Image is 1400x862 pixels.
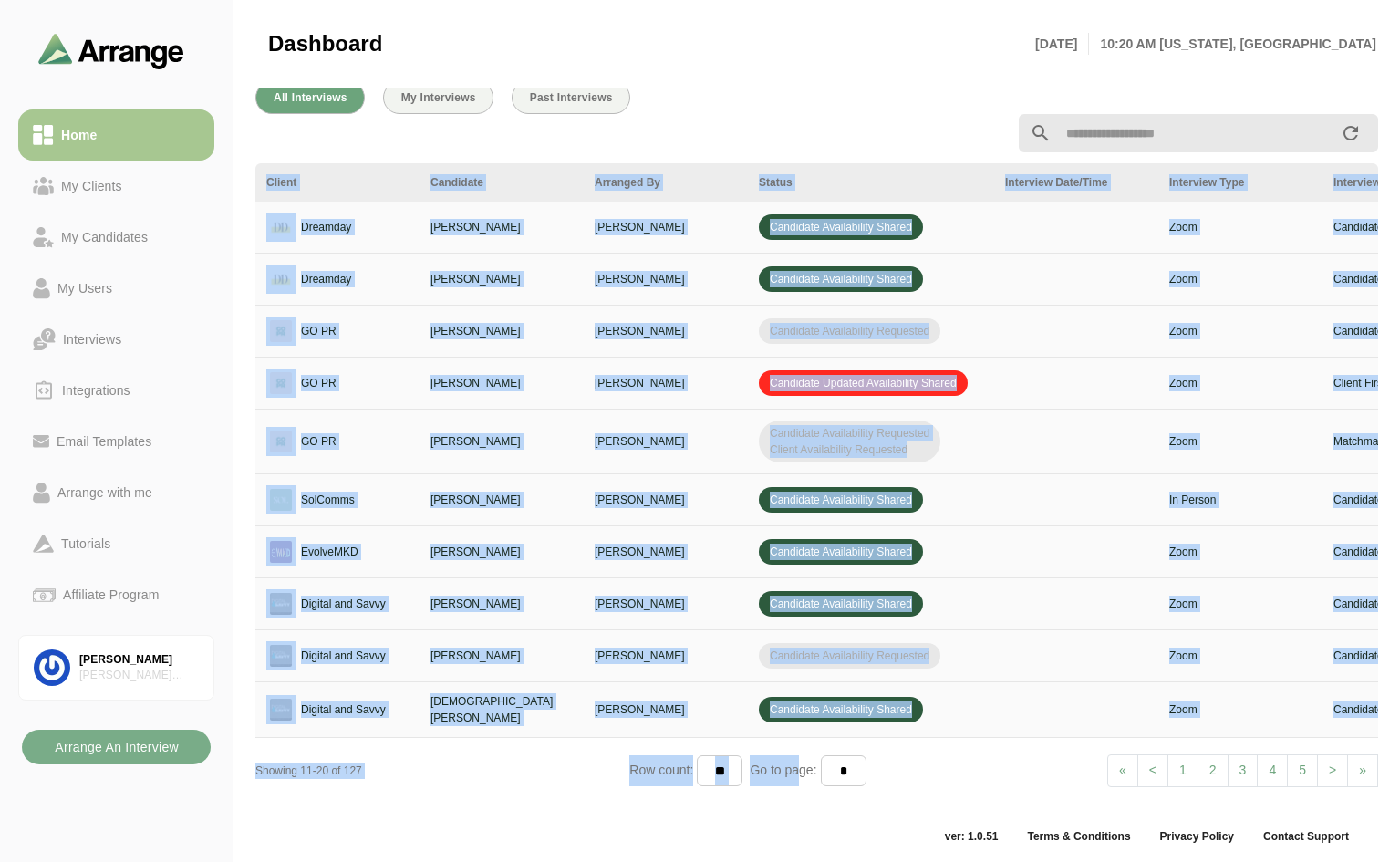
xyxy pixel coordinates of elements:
[18,212,214,263] a: My Candidates
[1257,754,1288,787] a: 4
[759,487,923,513] span: Candidate Availability Shared
[1228,754,1259,787] a: 3
[1329,763,1336,777] span: >
[301,544,358,560] p: EvolveMKD
[1149,763,1156,777] span: <
[255,763,629,779] div: Showing 11-20 of 127
[18,467,214,518] a: Arrange with me
[595,648,737,664] p: [PERSON_NAME]
[1169,375,1312,391] p: Zoom
[255,81,365,114] button: All Interviews
[18,263,214,314] a: My Users
[301,271,351,287] p: Dreamday
[529,91,613,104] span: Past Interviews
[18,518,214,569] a: Tutorials
[759,214,923,240] span: Candidate Availability Shared
[18,161,214,212] a: My Clients
[1169,433,1312,450] p: Zoom
[1137,754,1168,787] a: Previous
[49,431,159,452] div: Email Templates
[430,219,573,235] p: [PERSON_NAME]
[759,697,923,722] span: Candidate Availability Shared
[18,416,214,467] a: Email Templates
[301,492,355,508] p: SolComms
[56,584,166,606] div: Affiliate Program
[1169,701,1312,718] p: Zoom
[430,174,573,191] div: Candidate
[266,589,296,618] img: logo
[595,544,737,560] p: [PERSON_NAME]
[266,427,296,456] img: logo
[383,81,493,114] button: My Interviews
[759,591,923,617] span: Candidate Availability Shared
[18,314,214,365] a: Interviews
[759,421,940,462] span: Candidate Availability Requested Client Availability Requested
[759,174,983,191] div: Status
[1089,33,1376,55] p: 10:20 AM [US_STATE], [GEOGRAPHIC_DATA]
[54,730,179,764] b: Arrange An Interview
[18,635,214,701] a: [PERSON_NAME][PERSON_NAME] Associates
[273,91,347,104] span: All Interviews
[595,375,737,391] p: [PERSON_NAME]
[759,539,923,565] span: Candidate Availability Shared
[1146,829,1249,844] a: Privacy Policy
[1347,754,1378,787] a: Next
[595,219,737,235] p: [PERSON_NAME]
[1359,763,1366,777] span: »
[430,648,573,664] p: [PERSON_NAME]
[759,318,940,344] span: Candidate Availability Requested
[595,433,737,450] p: [PERSON_NAME]
[266,695,296,724] img: logo
[1169,544,1312,560] p: Zoom
[430,271,573,287] p: [PERSON_NAME]
[759,266,923,292] span: Candidate Availability Shared
[595,701,737,718] p: [PERSON_NAME]
[629,763,697,777] span: Row count:
[79,668,199,683] div: [PERSON_NAME] Associates
[268,30,382,57] span: Dashboard
[742,763,820,777] span: Go to page:
[266,485,296,514] img: logo
[1249,829,1364,844] a: Contact Support
[55,379,138,401] div: Integrations
[266,174,409,191] div: Client
[301,648,386,664] p: Digital and Savvy
[1012,829,1145,844] a: Terms & Conditions
[1169,323,1312,339] p: Zoom
[266,213,296,242] img: logo
[301,375,337,391] p: GO PR
[512,81,630,114] button: Past Interviews
[1169,219,1312,235] p: Zoom
[430,375,573,391] p: [PERSON_NAME]
[54,226,155,248] div: My Candidates
[595,174,737,191] div: Arranged By
[266,317,296,346] img: logo
[50,482,160,504] div: Arrange with me
[79,652,199,668] div: [PERSON_NAME]
[54,533,118,555] div: Tutorials
[595,596,737,612] p: [PERSON_NAME]
[266,369,296,398] img: logo
[1169,648,1312,664] p: Zoom
[1035,33,1089,55] p: [DATE]
[266,537,296,566] img: logo
[54,175,130,197] div: My Clients
[1169,271,1312,287] p: Zoom
[266,265,296,294] img: logo
[1107,754,1138,787] a: Previous
[430,544,573,560] p: [PERSON_NAME]
[301,219,351,235] p: Dreamday
[759,370,968,396] span: Candidate Updated Availability Shared
[56,328,129,350] div: Interviews
[430,323,573,339] p: [PERSON_NAME]
[54,124,104,146] div: Home
[1169,492,1312,508] p: In Person
[595,492,737,508] p: [PERSON_NAME]
[50,277,119,299] div: My Users
[1169,174,1312,191] div: Interview Type
[1005,174,1147,191] div: Interview Date/Time
[266,641,296,670] img: logo
[22,730,211,764] button: Arrange An Interview
[430,596,573,612] p: [PERSON_NAME]
[18,569,214,620] a: Affiliate Program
